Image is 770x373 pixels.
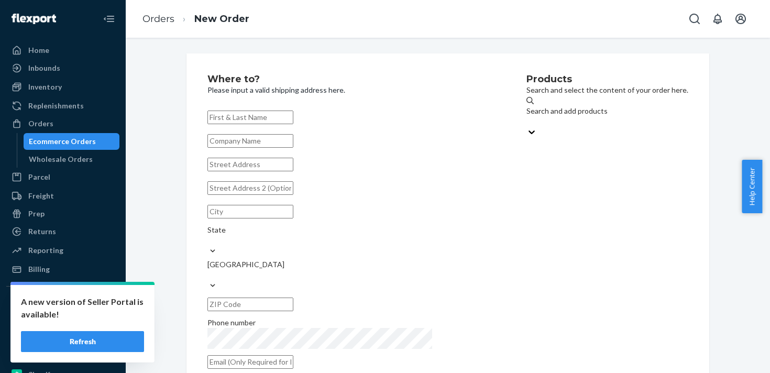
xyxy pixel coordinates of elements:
[134,4,258,35] ol: breadcrumbs
[24,151,120,168] a: Wholesale Orders
[28,118,53,129] div: Orders
[207,205,293,218] input: City
[6,42,119,59] a: Home
[707,8,728,29] button: Open notifications
[28,172,50,182] div: Parcel
[6,313,119,330] a: Walmart
[21,331,144,352] button: Refresh
[207,225,495,235] div: State
[742,160,762,213] button: Help Center
[207,270,208,280] input: [GEOGRAPHIC_DATA]
[28,209,45,219] div: Prep
[28,63,60,73] div: Inbounds
[207,111,293,124] input: First & Last Name
[28,245,63,256] div: Reporting
[21,295,144,321] p: A new version of Seller Portal is available!
[98,8,119,29] button: Close Navigation
[6,188,119,204] a: Freight
[28,45,49,56] div: Home
[6,169,119,185] a: Parcel
[526,85,688,95] p: Search and select the content of your order here.
[28,191,54,201] div: Freight
[29,154,93,164] div: Wholesale Orders
[526,116,527,127] input: Search and add products
[207,134,293,148] input: Company Name
[207,74,495,85] h2: Where to?
[6,331,119,347] a: eBay
[6,223,119,240] a: Returns
[6,115,119,132] a: Orders
[12,14,56,24] img: Flexport logo
[207,355,293,369] input: Email (Only Required for International)
[684,8,705,29] button: Open Search Box
[142,13,174,25] a: Orders
[207,298,293,311] input: ZIP Code
[6,261,119,278] a: Billing
[207,318,256,327] span: Phone number
[6,348,119,365] a: Etsy
[6,60,119,76] a: Inbounds
[207,158,293,171] input: Street Address
[28,264,50,275] div: Billing
[28,226,56,237] div: Returns
[6,295,119,312] button: Integrations
[6,242,119,259] a: Reporting
[526,106,688,116] div: Search and add products
[28,82,62,92] div: Inventory
[6,79,119,95] a: Inventory
[207,85,495,95] p: Please input a valid shipping address here.
[29,136,96,147] div: Ecommerce Orders
[24,133,120,150] a: Ecommerce Orders
[28,101,84,111] div: Replenishments
[6,205,119,222] a: Prep
[526,74,688,85] h2: Products
[730,8,751,29] button: Open account menu
[194,13,249,25] a: New Order
[6,97,119,114] a: Replenishments
[207,181,293,195] input: Street Address 2 (Optional)
[207,259,495,270] div: [GEOGRAPHIC_DATA]
[207,235,208,246] input: State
